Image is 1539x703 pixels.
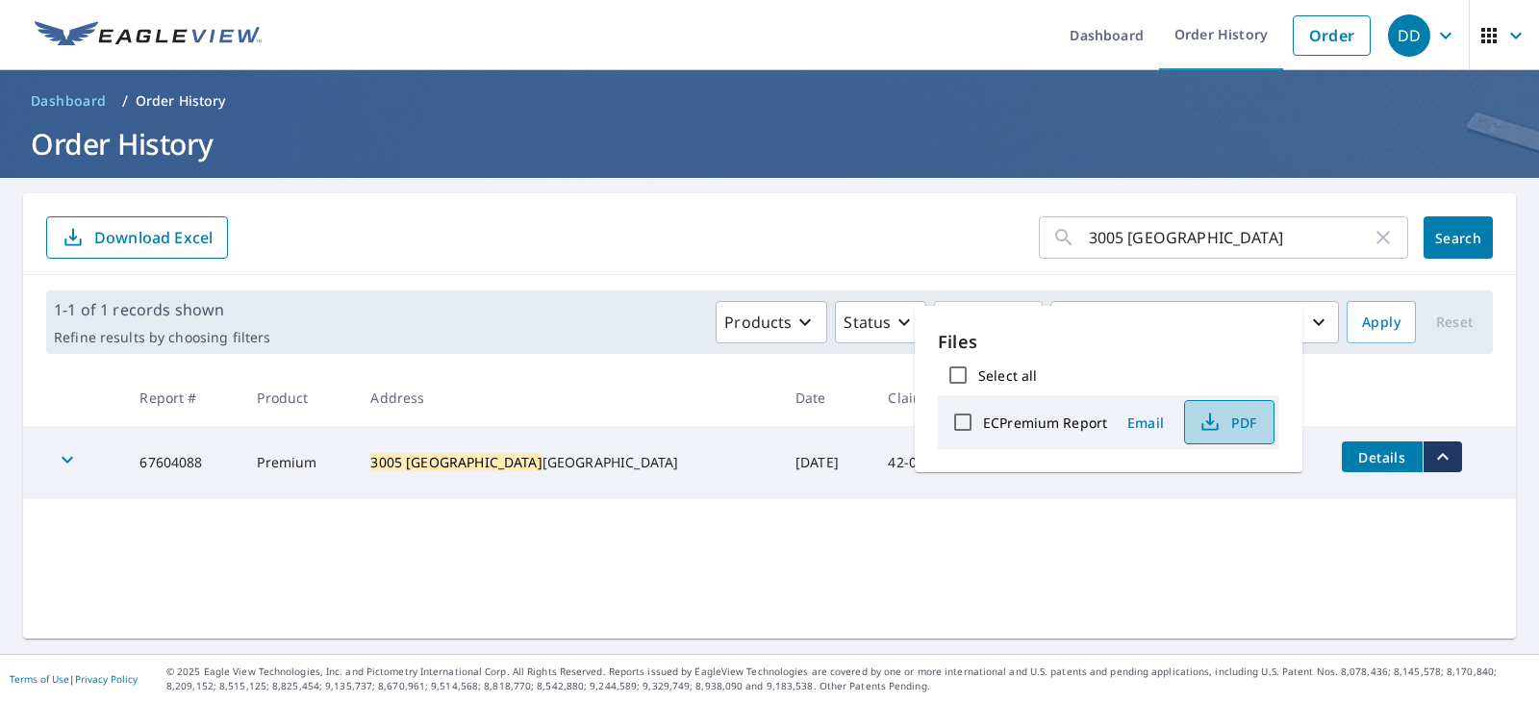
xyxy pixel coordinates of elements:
[872,369,981,426] th: Claim ID
[1342,441,1423,472] button: detailsBtn-67604088
[1423,441,1462,472] button: filesDropdownBtn-67604088
[370,453,765,472] div: [GEOGRAPHIC_DATA]
[136,91,226,111] p: Order History
[1089,211,1372,264] input: Address, Report #, Claim ID, etc.
[716,301,827,343] button: Products
[1388,14,1430,57] div: DD
[370,453,542,471] mark: 3005 [GEOGRAPHIC_DATA]
[23,86,114,116] a: Dashboard
[46,216,228,259] button: Download Excel
[35,21,262,50] img: EV Logo
[1347,301,1416,343] button: Apply
[10,673,138,685] p: |
[983,414,1107,432] label: ECPremium Report
[10,672,69,686] a: Terms of Use
[1184,400,1274,444] button: PDF
[978,366,1037,385] label: Select all
[780,369,873,426] th: Date
[1197,411,1258,434] span: PDF
[166,665,1529,693] p: © 2025 Eagle View Technologies, Inc. and Pictometry International Corp. All Rights Reserved. Repo...
[122,89,128,113] li: /
[1424,216,1493,259] button: Search
[124,426,241,499] td: 67604088
[54,298,270,321] p: 1-1 of 1 records shown
[23,124,1516,163] h1: Order History
[780,426,873,499] td: [DATE]
[1293,15,1371,56] a: Order
[75,672,138,686] a: Privacy Policy
[241,369,355,426] th: Product
[94,227,213,248] p: Download Excel
[1123,414,1169,432] span: Email
[23,86,1516,116] nav: breadcrumb
[1353,448,1411,466] span: Details
[241,426,355,499] td: Premium
[724,311,792,334] p: Products
[934,301,1043,343] button: Orgs
[54,329,270,346] p: Refine results by choosing filters
[872,426,981,499] td: 42-0001
[1362,311,1400,335] span: Apply
[1050,301,1339,343] button: Last year
[1115,408,1176,438] button: Email
[355,369,780,426] th: Address
[844,311,891,334] p: Status
[124,369,241,426] th: Report #
[31,91,107,111] span: Dashboard
[938,329,1279,355] p: Files
[1439,229,1477,247] span: Search
[835,301,926,343] button: Status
